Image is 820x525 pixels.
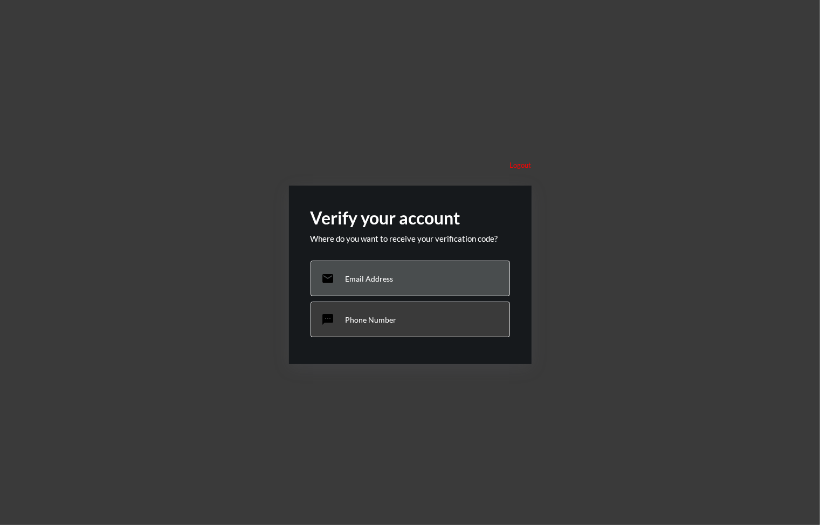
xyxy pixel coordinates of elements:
p: Email Address [346,274,394,283]
mat-icon: email [322,272,335,285]
mat-icon: sms [322,313,335,326]
p: Where do you want to receive your verification code? [311,234,510,243]
p: Phone Number [346,315,397,324]
p: Logout [510,161,532,169]
h2: Verify your account [311,207,510,228]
